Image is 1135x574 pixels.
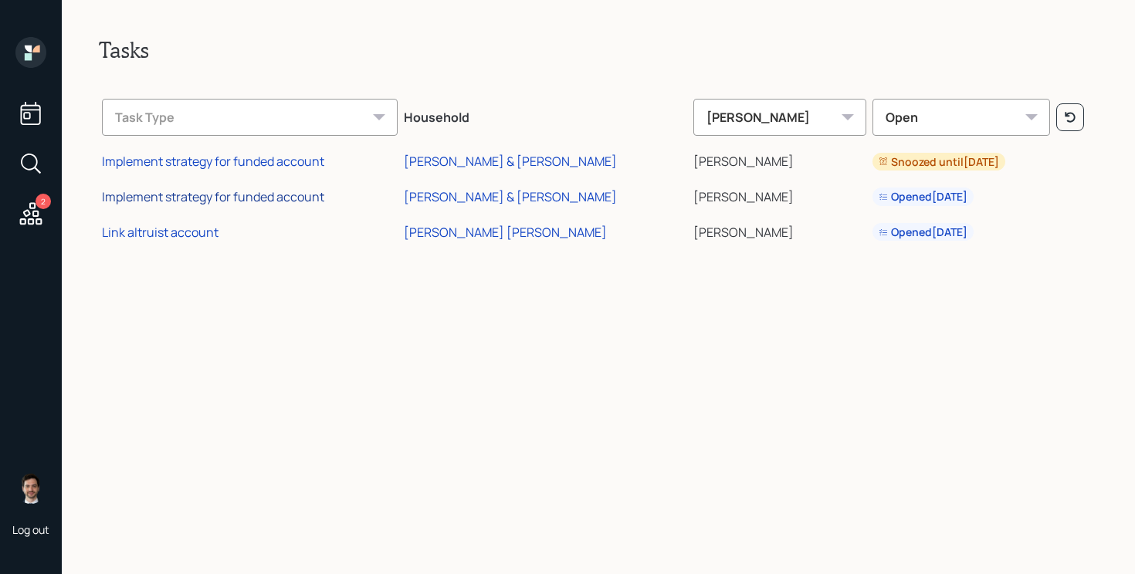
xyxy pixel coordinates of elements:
div: [PERSON_NAME] [PERSON_NAME] [404,224,607,241]
div: 2 [36,194,51,209]
div: Opened [DATE] [879,189,967,204]
div: Log out [12,522,49,537]
h2: Tasks [99,37,1098,63]
div: Link altruist account [102,224,219,241]
div: Open [872,99,1050,136]
div: Snoozed until [DATE] [879,154,999,170]
td: [PERSON_NAME] [690,212,869,248]
td: [PERSON_NAME] [690,177,869,212]
div: Task Type [102,99,398,136]
img: jonah-coleman-headshot.png [15,473,46,504]
td: [PERSON_NAME] [690,142,869,177]
div: [PERSON_NAME] & [PERSON_NAME] [404,153,617,170]
div: [PERSON_NAME] [693,99,866,136]
th: Household [401,88,690,142]
div: Implement strategy for funded account [102,153,324,170]
div: [PERSON_NAME] & [PERSON_NAME] [404,188,617,205]
div: Implement strategy for funded account [102,188,324,205]
div: Opened [DATE] [879,225,967,240]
